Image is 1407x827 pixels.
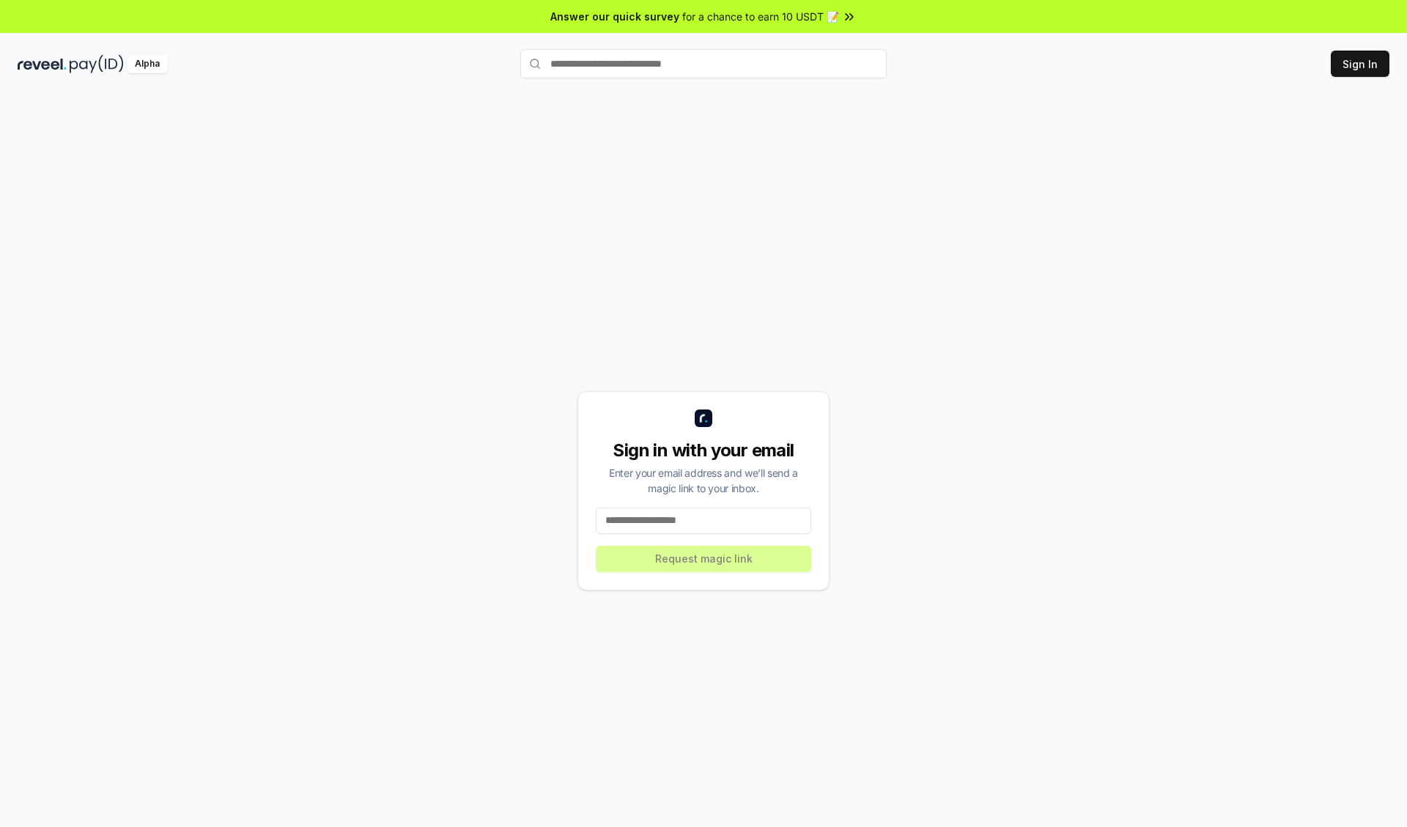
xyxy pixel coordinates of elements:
button: Sign In [1331,51,1389,77]
div: Enter your email address and we’ll send a magic link to your inbox. [596,465,811,496]
span: Answer our quick survey [550,9,679,24]
div: Sign in with your email [596,439,811,462]
span: for a chance to earn 10 USDT 📝 [682,9,839,24]
img: reveel_dark [18,55,67,73]
div: Alpha [127,55,168,73]
img: logo_small [695,409,712,427]
img: pay_id [70,55,124,73]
